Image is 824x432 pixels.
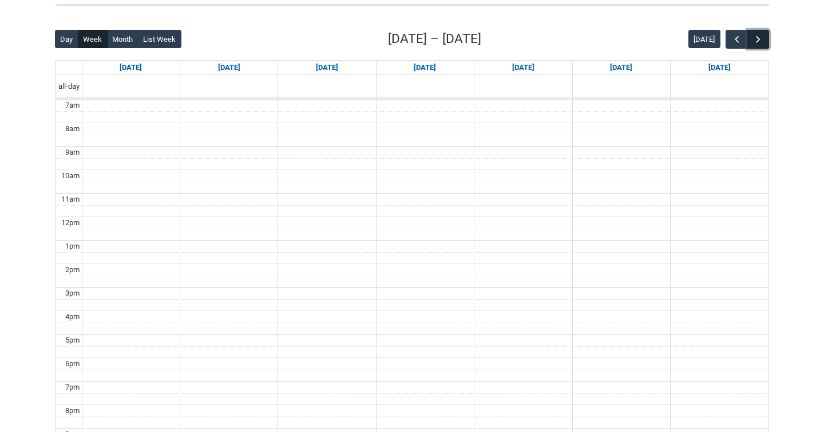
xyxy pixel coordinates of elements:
div: 2pm [63,264,82,276]
a: Go to September 7, 2025 [117,61,144,74]
button: Previous Week [726,30,747,49]
div: 8pm [63,405,82,417]
div: 12pm [59,217,82,229]
span: all-day [56,81,82,92]
div: 4pm [63,311,82,323]
a: Go to September 10, 2025 [411,61,438,74]
button: Week [78,30,108,48]
div: 8am [63,123,82,135]
div: 10am [59,170,82,182]
a: Go to September 8, 2025 [216,61,243,74]
a: Go to September 12, 2025 [608,61,635,74]
div: 11am [59,194,82,205]
a: Go to September 9, 2025 [314,61,340,74]
a: Go to September 13, 2025 [706,61,733,74]
button: List Week [138,30,181,48]
div: 5pm [63,335,82,346]
div: 9am [63,147,82,158]
a: Go to September 11, 2025 [510,61,537,74]
div: 7pm [63,382,82,393]
div: 1pm [63,241,82,252]
button: Month [107,30,138,48]
div: 3pm [63,288,82,299]
div: 7am [63,100,82,111]
div: 6pm [63,358,82,370]
button: Next Week [747,30,769,49]
h2: [DATE] – [DATE] [388,29,481,49]
button: Day [55,30,78,48]
button: [DATE] [688,30,720,48]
